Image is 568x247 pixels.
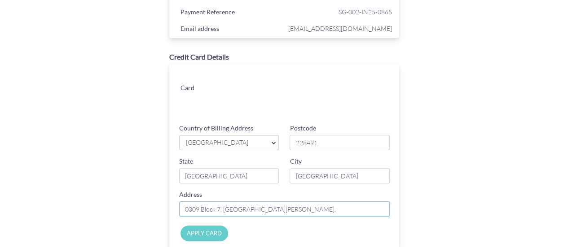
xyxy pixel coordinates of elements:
[286,6,392,17] span: SG-002-IN25-0865
[179,190,202,199] label: Address
[237,93,313,109] iframe: Secure card expiration date input frame
[174,23,286,36] div: Email address
[185,138,264,147] span: [GEOGRAPHIC_DATA]
[286,23,392,34] span: [EMAIL_ADDRESS][DOMAIN_NAME]
[314,93,391,109] iframe: Secure card security code input frame
[174,6,286,20] div: Payment Reference
[181,225,228,241] input: APPLY CARD
[179,135,279,150] a: [GEOGRAPHIC_DATA]
[169,52,399,62] div: Credit Card Details
[179,124,253,133] label: Country of Billing Address
[237,73,391,89] iframe: Secure card number input frame
[290,124,316,133] label: Postcode
[174,82,230,95] div: Card
[179,157,193,166] label: State
[290,157,301,166] label: City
